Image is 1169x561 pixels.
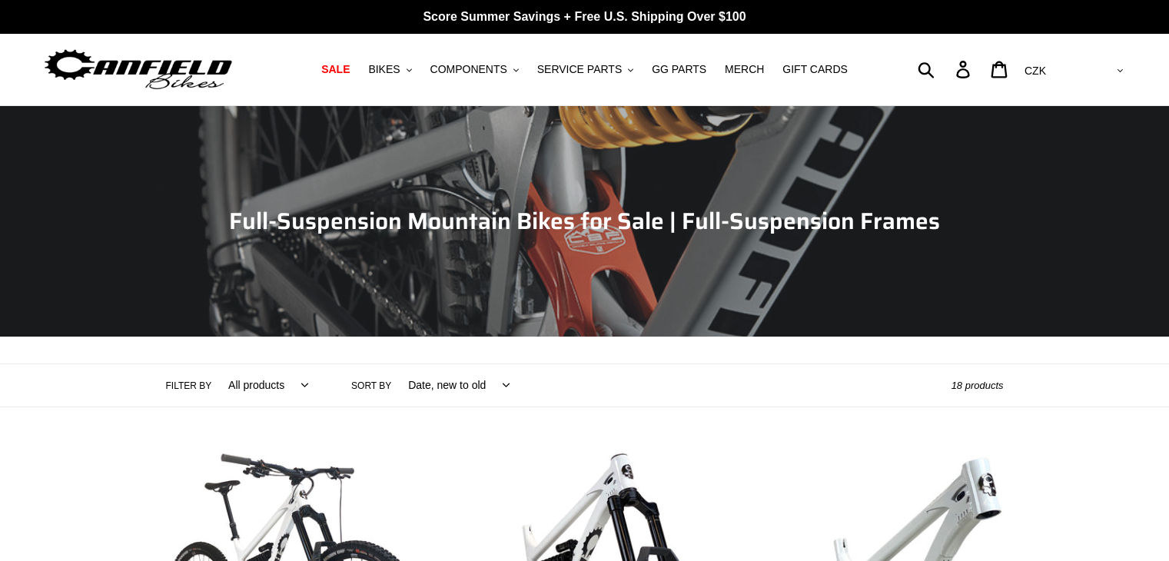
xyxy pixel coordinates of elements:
button: BIKES [360,59,419,80]
a: GIFT CARDS [775,59,855,80]
span: SALE [321,63,350,76]
span: SERVICE PARTS [537,63,622,76]
a: GG PARTS [644,59,714,80]
img: Canfield Bikes [42,45,234,94]
span: BIKES [368,63,400,76]
a: SALE [314,59,357,80]
label: Filter by [166,379,212,393]
span: COMPONENTS [430,63,507,76]
label: Sort by [351,379,391,393]
span: GIFT CARDS [782,63,848,76]
span: GG PARTS [652,63,706,76]
button: SERVICE PARTS [530,59,641,80]
span: Full-Suspension Mountain Bikes for Sale | Full-Suspension Frames [229,203,940,239]
span: MERCH [725,63,764,76]
button: COMPONENTS [423,59,526,80]
input: Search [926,52,965,86]
a: MERCH [717,59,772,80]
span: 18 products [951,380,1004,391]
